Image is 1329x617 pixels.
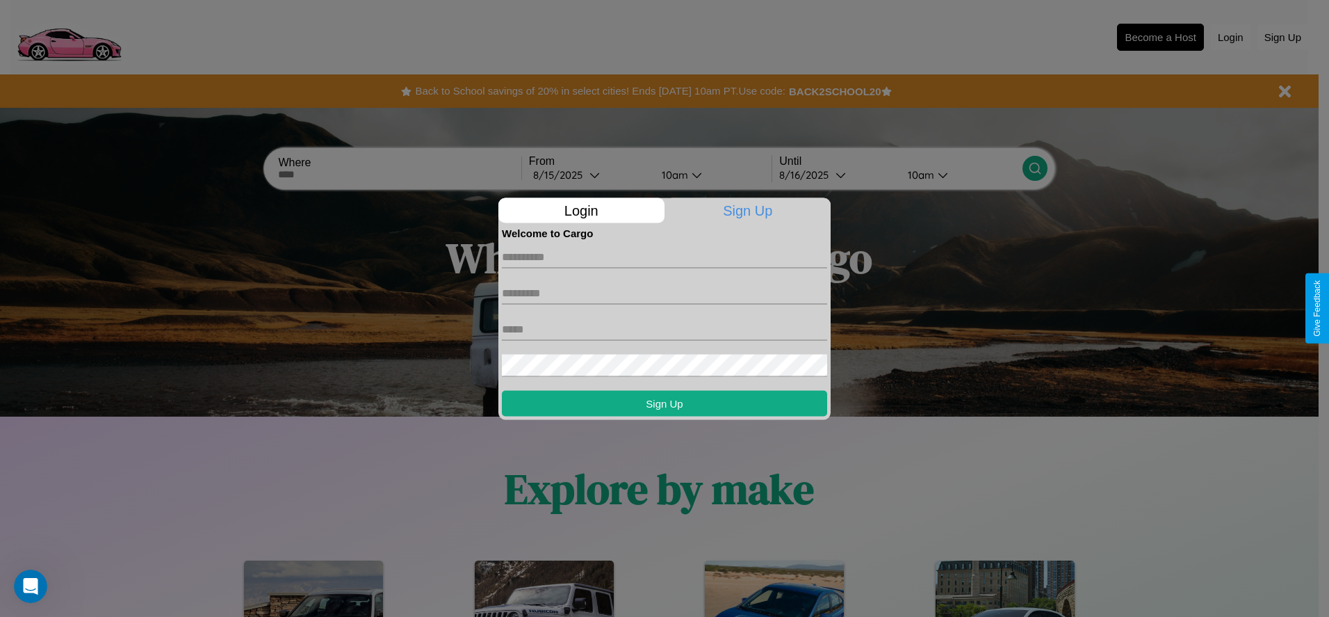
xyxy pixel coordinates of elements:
[498,198,664,223] p: Login
[1312,280,1322,337] div: Give Feedback
[502,390,827,416] button: Sign Up
[665,198,831,223] p: Sign Up
[14,570,47,603] iframe: Intercom live chat
[502,227,827,239] h4: Welcome to Cargo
